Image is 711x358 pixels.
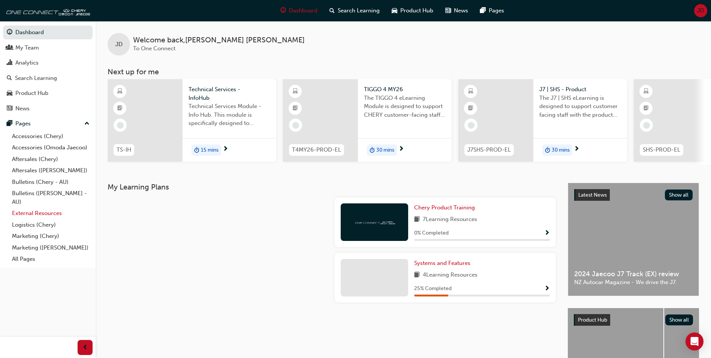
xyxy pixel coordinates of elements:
[568,183,699,296] a: Latest NewsShow all2024 Jaecoo J7 Track (EX) reviewNZ Autocar Magazine - We drive the J7.
[194,145,199,155] span: duration-icon
[694,4,707,17] button: JD
[545,145,550,155] span: duration-icon
[15,119,31,128] div: Pages
[15,59,39,67] div: Analytics
[644,87,649,96] span: learningResourceType_ELEARNING-icon
[474,3,510,18] a: pages-iconPages
[274,3,323,18] a: guage-iconDashboard
[108,183,556,191] h3: My Learning Plans
[117,104,123,113] span: booktick-icon
[423,215,477,224] span: 7 Learning Resources
[370,145,375,155] span: duration-icon
[338,6,380,15] span: Search Learning
[3,71,93,85] a: Search Learning
[283,79,452,162] a: T4MY26-PROD-ELTIGGO 4 MY26The TIGGO 4 eLearning Module is designed to support CHERY customer-faci...
[3,102,93,116] a: News
[3,41,93,55] a: My Team
[686,332,704,350] div: Open Intercom Messenger
[445,6,451,15] span: news-icon
[414,204,475,211] span: Chery Product Training
[544,229,550,238] button: Show Progress
[468,87,473,96] span: learningResourceType_ELEARNING-icon
[414,284,452,293] span: 25 % Completed
[3,117,93,131] button: Pages
[323,3,386,18] a: search-iconSearch Learning
[9,176,93,188] a: Bulletins (Chery - AU)
[574,189,693,201] a: Latest NewsShow all
[3,24,93,117] button: DashboardMy TeamAnalyticsSearch LearningProduct HubNews
[15,89,48,98] div: Product Hub
[329,6,335,15] span: search-icon
[644,104,649,113] span: booktick-icon
[376,146,394,155] span: 30 mins
[539,85,621,94] span: J7 | SHS - Product
[552,146,570,155] span: 30 mins
[3,86,93,100] a: Product Hub
[115,40,123,49] span: JD
[665,190,693,200] button: Show all
[7,120,12,127] span: pages-icon
[414,229,449,238] span: 0 % Completed
[117,87,123,96] span: learningResourceType_ELEARNING-icon
[544,284,550,293] button: Show Progress
[9,219,93,231] a: Logistics (Chery)
[223,146,228,153] span: next-icon
[4,3,90,18] img: oneconnect
[574,270,693,278] span: 2024 Jaecoo J7 Track (EX) review
[574,314,693,326] a: Product HubShow all
[108,79,276,162] a: TS-IHTechnical Services - InfoHubTechnical Services Module - Info Hub. This module is specificall...
[414,203,478,212] a: Chery Product Training
[280,6,286,15] span: guage-icon
[9,208,93,219] a: External Resources
[544,230,550,237] span: Show Progress
[7,45,12,51] span: people-icon
[392,6,397,15] span: car-icon
[439,3,474,18] a: news-iconNews
[7,105,12,112] span: news-icon
[7,75,12,82] span: search-icon
[9,142,93,153] a: Accessories (Omoda Jaecoo)
[414,260,470,266] span: Systems and Features
[15,44,39,52] div: My Team
[574,278,693,287] span: NZ Autocar Magazine - We drive the J7.
[7,60,12,66] span: chart-icon
[414,271,420,280] span: book-icon
[292,146,341,154] span: T4MY26-PROD-EL
[84,119,90,129] span: up-icon
[82,343,88,352] span: prev-icon
[9,165,93,176] a: Aftersales ([PERSON_NAME])
[414,215,420,224] span: book-icon
[489,6,504,15] span: Pages
[643,146,680,154] span: SHS-PROD-EL
[9,242,93,254] a: Marketing ([PERSON_NAME])
[398,146,404,153] span: next-icon
[578,317,607,323] span: Product Hub
[414,259,473,268] a: Systems and Features
[3,26,93,39] a: Dashboard
[15,104,30,113] div: News
[364,85,446,94] span: TIGGO 4 MY26
[400,6,433,15] span: Product Hub
[7,90,12,97] span: car-icon
[467,146,511,154] span: J7SHS-PROD-EL
[189,85,270,102] span: Technical Services - InfoHub
[133,36,305,45] span: Welcome back , [PERSON_NAME] [PERSON_NAME]
[189,102,270,128] span: Technical Services Module - Info Hub. This module is specifically designed to address the require...
[293,104,298,113] span: booktick-icon
[3,56,93,70] a: Analytics
[468,104,473,113] span: booktick-icon
[386,3,439,18] a: car-iconProduct Hub
[574,146,579,153] span: next-icon
[697,6,704,15] span: JD
[289,6,317,15] span: Dashboard
[354,218,395,226] img: oneconnect
[643,122,650,129] span: learningRecordVerb_NONE-icon
[454,6,468,15] span: News
[9,131,93,142] a: Accessories (Chery)
[578,192,607,198] span: Latest News
[96,68,711,76] h3: Next up for me
[423,271,477,280] span: 4 Learning Resources
[468,122,474,129] span: learningRecordVerb_NONE-icon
